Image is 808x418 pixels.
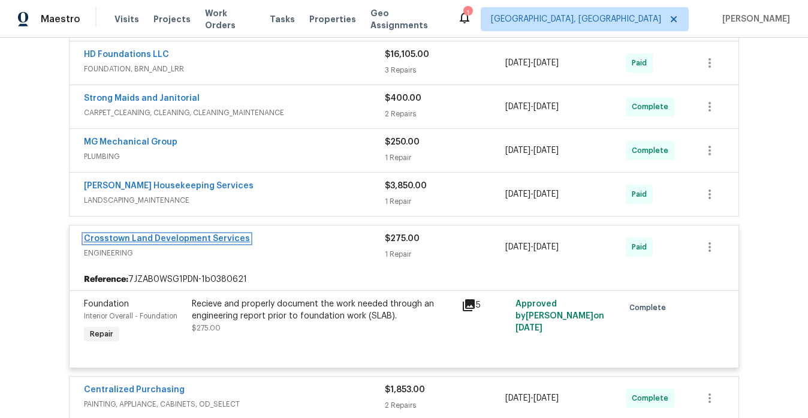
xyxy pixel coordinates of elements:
[41,13,80,25] span: Maestro
[84,234,250,243] a: Crosstown Land Development Services
[629,302,671,314] span: Complete
[205,7,255,31] span: Work Orders
[505,392,559,404] span: -
[385,248,505,260] div: 1 Repair
[85,328,118,340] span: Repair
[533,59,559,67] span: [DATE]
[533,243,559,251] span: [DATE]
[462,298,508,312] div: 5
[515,300,604,332] span: Approved by [PERSON_NAME] on
[84,386,185,394] a: Centralized Purchasing
[84,182,254,190] a: [PERSON_NAME] Housekeeping Services
[505,57,559,69] span: -
[505,146,530,155] span: [DATE]
[632,101,673,113] span: Complete
[385,94,421,103] span: $400.00
[505,190,530,199] span: [DATE]
[70,269,738,290] div: 7JZAB0WSG1PDN-1b0380621
[270,15,295,23] span: Tasks
[632,188,652,200] span: Paid
[385,386,425,394] span: $1,853.00
[84,63,385,75] span: FOUNDATION, BRN_AND_LRR
[505,59,530,67] span: [DATE]
[84,151,385,163] span: PLUMBING
[84,247,385,259] span: ENGINEERING
[84,50,169,59] a: HD Foundations LLC
[505,241,559,253] span: -
[717,13,790,25] span: [PERSON_NAME]
[84,138,177,146] a: MG Mechanical Group
[385,108,505,120] div: 2 Repairs
[84,300,129,308] span: Foundation
[533,394,559,402] span: [DATE]
[84,194,385,206] span: LANDSCAPING_MAINTENANCE
[84,312,177,320] span: Interior Overall - Foundation
[463,7,472,19] div: 1
[385,138,420,146] span: $250.00
[632,241,652,253] span: Paid
[385,64,505,76] div: 3 Repairs
[533,190,559,199] span: [DATE]
[84,107,385,119] span: CARPET_CLEANING, CLEANING, CLEANING_MAINTENANCE
[632,392,673,404] span: Complete
[505,103,530,111] span: [DATE]
[84,398,385,410] span: PAINTING, APPLIANCE, CABINETS, OD_SELECT
[385,234,420,243] span: $275.00
[192,298,454,322] div: Recieve and properly document the work needed through an engineering report prior to foundation w...
[505,394,530,402] span: [DATE]
[84,273,128,285] b: Reference:
[385,50,429,59] span: $16,105.00
[505,145,559,157] span: -
[632,145,673,157] span: Complete
[385,182,427,190] span: $3,850.00
[491,13,661,25] span: [GEOGRAPHIC_DATA], [GEOGRAPHIC_DATA]
[370,7,443,31] span: Geo Assignments
[505,188,559,200] span: -
[632,57,652,69] span: Paid
[385,399,505,411] div: 2 Repairs
[114,13,139,25] span: Visits
[533,103,559,111] span: [DATE]
[505,101,559,113] span: -
[505,243,530,251] span: [DATE]
[84,94,200,103] a: Strong Maids and Janitorial
[385,196,505,208] div: 1 Repair
[309,13,356,25] span: Properties
[192,324,221,332] span: $275.00
[515,324,542,332] span: [DATE]
[385,152,505,164] div: 1 Repair
[153,13,191,25] span: Projects
[533,146,559,155] span: [DATE]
